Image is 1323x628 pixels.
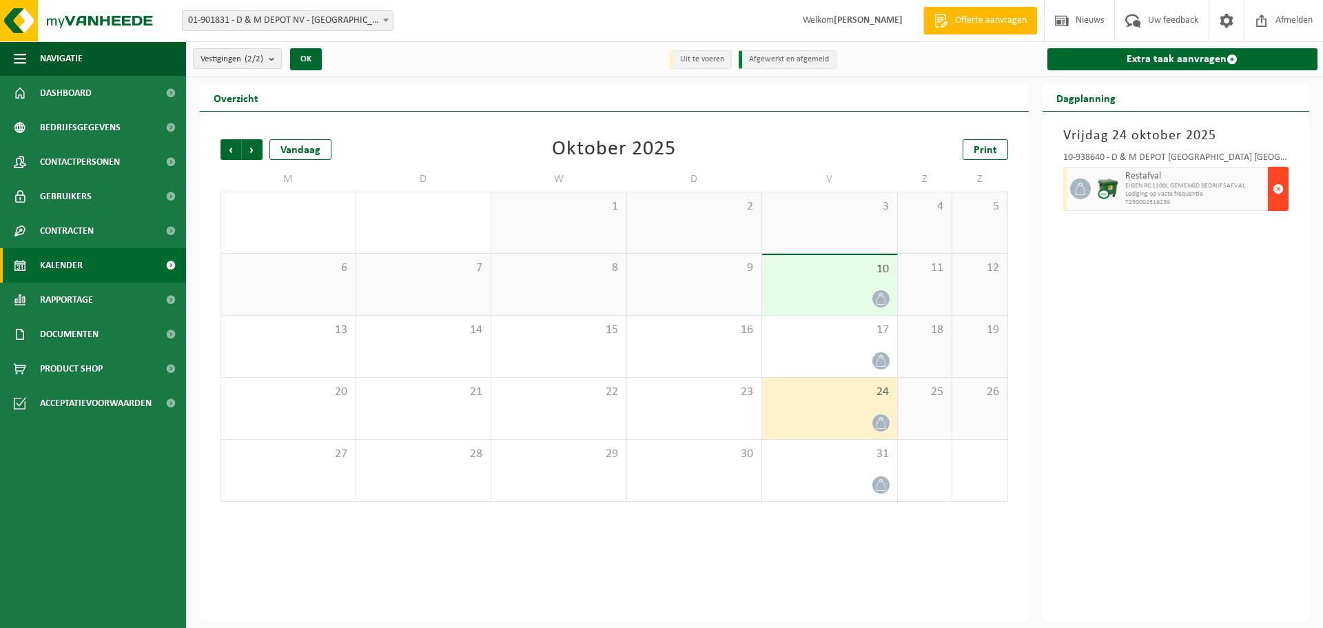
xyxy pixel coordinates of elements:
[220,167,356,192] td: M
[269,139,331,160] div: Vandaag
[40,110,121,145] span: Bedrijfsgegevens
[363,447,484,462] span: 28
[228,323,349,338] span: 13
[182,10,393,31] span: 01-901831 - D & M DEPOT NV - AARTSELAAR
[905,323,945,338] span: 18
[634,323,755,338] span: 16
[363,385,484,400] span: 21
[952,14,1030,28] span: Offerte aanvragen
[40,248,83,283] span: Kalender
[963,139,1008,160] a: Print
[40,352,103,386] span: Product Shop
[1043,84,1129,111] h2: Dagplanning
[491,167,627,192] td: W
[769,262,890,277] span: 10
[634,447,755,462] span: 30
[40,145,120,179] span: Contactpersonen
[905,199,945,214] span: 4
[959,199,1000,214] span: 5
[769,323,890,338] span: 17
[1063,153,1289,167] div: 10-938640 - D & M DEPOT [GEOGRAPHIC_DATA] [GEOGRAPHIC_DATA] - [GEOGRAPHIC_DATA]
[739,50,837,69] li: Afgewerkt en afgemeld
[959,261,1000,276] span: 12
[670,50,732,69] li: Uit te voeren
[228,385,349,400] span: 20
[228,261,349,276] span: 6
[1125,199,1265,207] span: T250002316239
[498,323,619,338] span: 15
[242,139,263,160] span: Volgende
[769,385,890,400] span: 24
[40,76,92,110] span: Dashboard
[40,317,99,352] span: Documenten
[959,385,1000,400] span: 26
[40,386,152,421] span: Acceptatievoorwaarden
[1098,179,1118,199] img: WB-1100-CU
[834,15,903,26] strong: [PERSON_NAME]
[193,48,282,69] button: Vestigingen(2/2)
[898,167,953,192] td: Z
[245,54,263,63] count: (2/2)
[290,48,322,70] button: OK
[201,49,263,70] span: Vestigingen
[40,214,94,248] span: Contracten
[905,261,945,276] span: 11
[905,385,945,400] span: 25
[1063,125,1289,146] h3: Vrijdag 24 oktober 2025
[498,261,619,276] span: 8
[634,385,755,400] span: 23
[498,199,619,214] span: 1
[762,167,898,192] td: V
[40,41,83,76] span: Navigatie
[923,7,1037,34] a: Offerte aanvragen
[1125,171,1265,182] span: Restafval
[363,323,484,338] span: 14
[634,199,755,214] span: 2
[498,385,619,400] span: 22
[952,167,1007,192] td: Z
[220,139,241,160] span: Vorige
[769,199,890,214] span: 3
[183,11,393,30] span: 01-901831 - D & M DEPOT NV - AARTSELAAR
[627,167,763,192] td: D
[40,179,92,214] span: Gebruikers
[1125,190,1265,199] span: Lediging op vaste frequentie
[959,323,1000,338] span: 19
[200,84,272,111] h2: Overzicht
[769,447,890,462] span: 31
[40,283,93,317] span: Rapportage
[974,145,997,156] span: Print
[228,447,349,462] span: 27
[1125,182,1265,190] span: EIGEN RC 1100L GEMENGD BEDRIJFSAFVAL
[634,261,755,276] span: 9
[363,261,484,276] span: 7
[498,447,619,462] span: 29
[356,167,492,192] td: D
[552,139,676,160] div: Oktober 2025
[1047,48,1318,70] a: Extra taak aanvragen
